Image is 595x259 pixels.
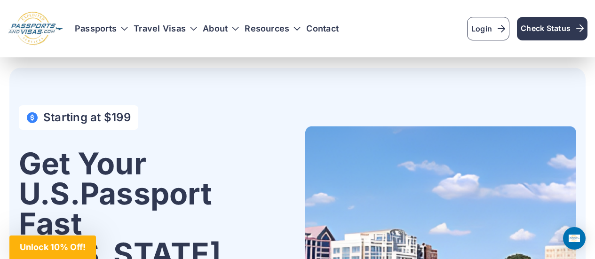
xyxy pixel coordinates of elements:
[75,24,128,33] h3: Passports
[521,23,584,34] span: Check Status
[43,111,131,124] h4: Starting at $199
[20,242,86,252] span: Unlock 10% Off!
[134,24,197,33] h3: Travel Visas
[471,23,505,34] span: Login
[8,11,63,46] img: Logo
[563,227,586,250] div: Open Intercom Messenger
[9,235,96,259] div: Unlock 10% Off!
[306,24,339,33] a: Contact
[245,24,301,33] h3: Resources
[517,17,587,40] a: Check Status
[467,17,509,40] a: Login
[203,24,228,33] a: About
